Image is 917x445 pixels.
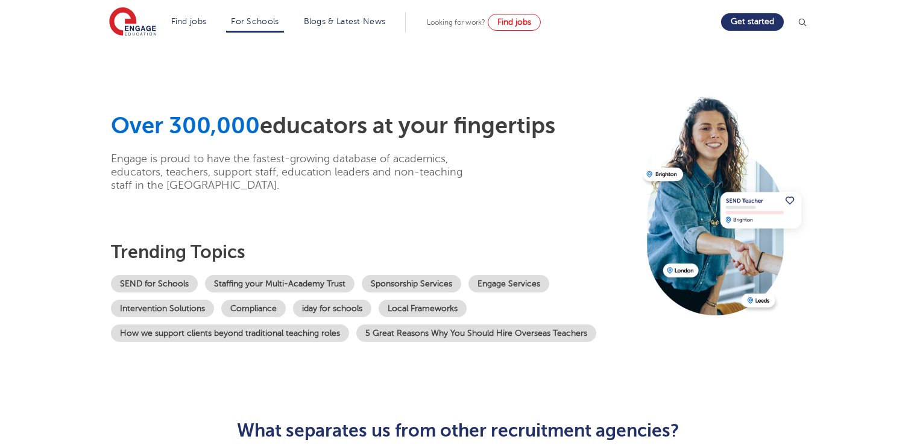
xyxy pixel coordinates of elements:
[111,275,198,292] a: SEND for Schools
[468,275,549,292] a: Engage Services
[111,152,482,192] p: Engage is proud to have the fastest-growing database of academics, educators, teachers, support s...
[721,13,784,31] a: Get started
[111,300,214,317] a: Intervention Solutions
[111,113,260,139] span: Over 300,000
[111,324,349,342] a: How we support clients beyond traditional teaching roles
[497,17,531,27] span: Find jobs
[171,17,207,26] a: Find jobs
[379,300,467,317] a: Local Frameworks
[205,275,355,292] a: Staffing your Multi-Academy Trust
[163,420,754,441] h2: What separates us from other recruitment agencies?
[362,275,461,292] a: Sponsorship Services
[488,14,541,31] a: Find jobs
[427,18,485,27] span: Looking for work?
[304,17,386,26] a: Blogs & Latest News
[293,300,371,317] a: iday for schools
[231,17,279,26] a: For Schools
[111,241,634,263] h3: Trending topics
[109,7,156,37] img: Engage Education
[111,112,634,140] h1: educators at your fingertips
[356,324,596,342] a: 5 Great Reasons Why You Should Hire Overseas Teachers
[221,300,286,317] a: Compliance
